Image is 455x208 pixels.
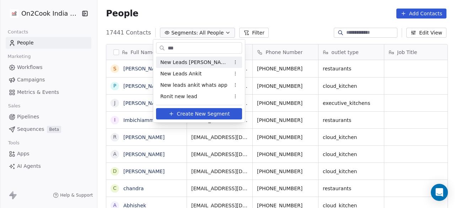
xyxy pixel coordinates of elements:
span: New Leads [PERSON_NAME] [160,59,230,66]
button: Create New Segment [156,108,242,119]
span: New Leads Ankit [160,70,202,78]
div: Suggestions [156,57,242,102]
span: Create New Segment [177,110,230,118]
span: New leads ankit whats app [160,81,227,89]
span: Ronit new lead [160,93,197,100]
